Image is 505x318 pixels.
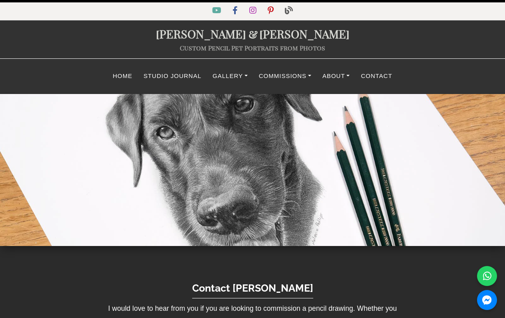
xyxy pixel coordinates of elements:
[355,68,398,84] a: Contact
[228,8,244,14] a: Facebook
[253,68,317,84] a: Commissions
[107,68,138,84] a: Home
[280,8,298,14] a: Blog
[477,290,497,310] a: Messenger
[317,68,356,84] a: About
[245,8,263,14] a: Instagram
[263,8,280,14] a: Pinterest
[192,270,313,298] h1: Contact [PERSON_NAME]
[477,266,497,286] a: WhatsApp
[138,68,207,84] a: Studio Journal
[246,26,259,41] span: &
[207,68,253,84] a: Gallery
[180,44,325,52] a: Custom Pencil Pet Portraits from Photos
[156,26,350,41] a: [PERSON_NAME]&[PERSON_NAME]
[207,8,228,14] a: YouTube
